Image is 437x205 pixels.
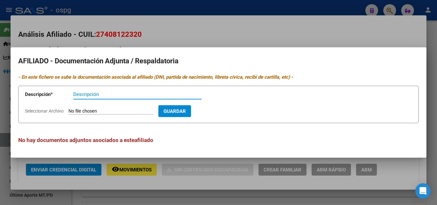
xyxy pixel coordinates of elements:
[134,137,153,143] span: afiliado
[158,105,191,117] button: Guardar
[18,74,293,80] i: - En este fichero se sube la documentación asociada al afiliado (DNI, partida de nacimiento, libr...
[25,108,64,114] span: Seleccionar Archivo
[163,108,186,114] span: Guardar
[415,183,431,199] div: Open Intercom Messenger
[25,91,73,98] p: Descripción
[18,136,419,144] h3: No hay documentos adjuntos asociados a este
[18,55,419,67] h2: AFILIADO - Documentación Adjunta / Respaldatoria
